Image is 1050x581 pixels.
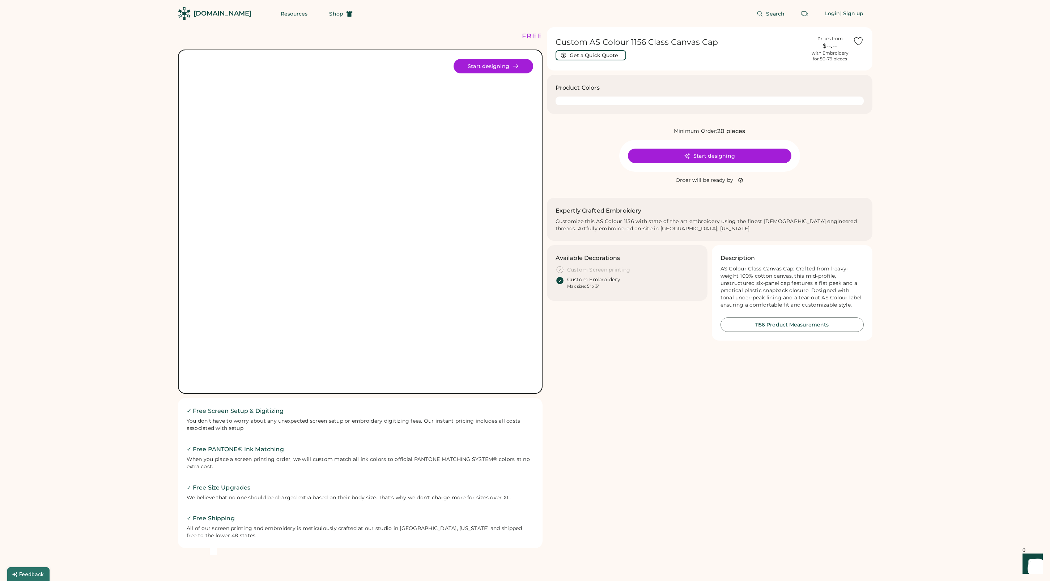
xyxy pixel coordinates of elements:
h3: Available Decorations [556,254,620,262]
div: 1156 Style Image [197,59,523,384]
div: | Sign up [840,10,864,17]
button: Retrieve an order [798,7,812,21]
div: Customize this AS Colour 1156 with state of the art embroidery using the finest [DEMOGRAPHIC_DATA... [556,218,864,232]
div: FREE SHIPPING [522,31,584,41]
h2: ✓ Free Screen Setup & Digitizing [187,407,534,415]
button: 1156 Product Measurements [720,317,864,332]
button: Get a Quick Quote [556,50,626,60]
button: Search [748,7,793,21]
h1: Custom AS Colour 1156 Class Canvas Cap [556,37,807,47]
div: [DOMAIN_NAME] [194,9,251,18]
div: $--.-- [812,42,849,50]
div: with Embroidery for 50-79 pieces [812,50,849,62]
div: Custom Screen printing [567,266,630,274]
button: Start designing [454,59,533,73]
h3: Product Colors [556,84,600,92]
div: Login [825,10,840,17]
img: AS Colour 1156 Product Image [197,59,523,384]
div: You don't have to worry about any unexpected screen setup or embroidery digitizing fees. Our inst... [187,418,534,432]
div: AS Colour Class Canvas Cap: Crafted from heavy-weight 100% cotton canvas, this mid-profile, unstr... [720,265,864,308]
div: Minimum Order: [674,128,718,135]
div: Max size: 5" x 3" [567,283,599,289]
h2: ✓ Free Size Upgrades [187,483,534,492]
h2: ✓ Free PANTONE® Ink Matching [187,445,534,454]
div: Prices from [817,36,843,42]
button: Shop [320,7,361,21]
div: We believe that no one should be charged extra based on their body size. That's why we don't char... [187,494,534,501]
div: 20 pieces [717,127,745,136]
h3: Description [720,254,755,262]
span: Shop [329,11,343,16]
button: Start designing [628,149,791,163]
div: Order will be ready by [676,177,734,184]
div: When you place a screen printing order, we will custom match all ink colors to official PANTONE M... [187,456,534,470]
iframe: Front Chat [1016,548,1047,580]
div: All of our screen printing and embroidery is meticulously crafted at our studio in [GEOGRAPHIC_DA... [187,525,534,539]
h2: Expertly Crafted Embroidery [556,206,642,215]
button: Resources [272,7,316,21]
img: Rendered Logo - Screens [178,7,191,20]
span: Search [766,11,785,16]
h2: ✓ Free Shipping [187,514,534,523]
div: Custom Embroidery [567,276,620,283]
